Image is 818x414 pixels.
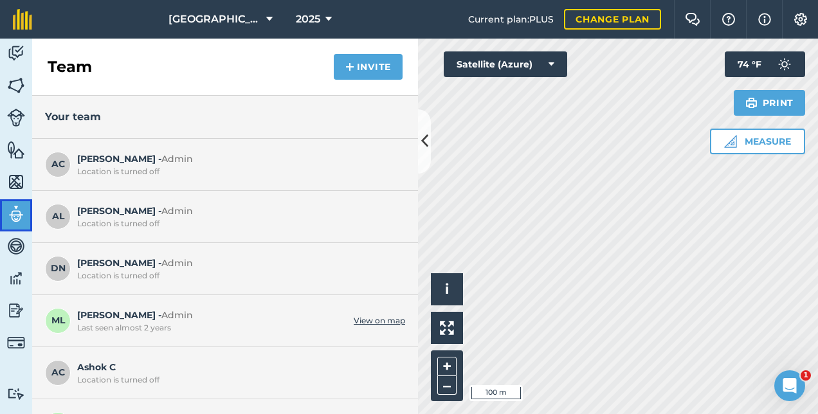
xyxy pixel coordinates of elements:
h2: Team [48,57,92,77]
button: – [437,376,457,395]
span: i [445,281,449,297]
a: View on map [354,316,405,326]
span: AC [45,360,71,386]
img: svg+xml;base64,PD94bWwgdmVyc2lvbj0iMS4wIiBlbmNvZGluZz0idXRmLTgiPz4KPCEtLSBHZW5lcmF0b3I6IEFkb2JlIE... [7,334,25,352]
span: [PERSON_NAME] - [77,152,399,176]
img: svg+xml;base64,PD94bWwgdmVyc2lvbj0iMS4wIiBlbmNvZGluZz0idXRmLTgiPz4KPCEtLSBHZW5lcmF0b3I6IEFkb2JlIE... [7,44,25,63]
img: A cog icon [793,13,808,26]
span: 74 ° F [738,51,761,77]
button: Print [734,90,806,116]
span: Admin [161,309,193,321]
img: svg+xml;base64,PHN2ZyB4bWxucz0iaHR0cDovL3d3dy53My5vcmcvMjAwMC9zdmciIHdpZHRoPSI1NiIgaGVpZ2h0PSI2MC... [7,76,25,95]
div: Location is turned off [77,166,399,177]
span: 2025 [296,12,320,27]
span: Admin [161,257,193,269]
span: [GEOGRAPHIC_DATA] [168,12,261,27]
img: svg+xml;base64,PHN2ZyB4bWxucz0iaHR0cDovL3d3dy53My5vcmcvMjAwMC9zdmciIHdpZHRoPSIxOSIgaGVpZ2h0PSIyNC... [745,95,758,111]
div: Last seen almost 2 years [77,323,347,333]
button: 74 °F [725,51,805,77]
span: Ashok C [77,360,399,384]
img: svg+xml;base64,PD94bWwgdmVyc2lvbj0iMS4wIiBlbmNvZGluZz0idXRmLTgiPz4KPCEtLSBHZW5lcmF0b3I6IEFkb2JlIE... [7,237,25,256]
button: Satellite (Azure) [444,51,567,77]
div: Location is turned off [77,271,399,281]
span: 1 [801,370,811,381]
span: ML [45,308,71,334]
img: svg+xml;base64,PD94bWwgdmVyc2lvbj0iMS4wIiBlbmNvZGluZz0idXRmLTgiPz4KPCEtLSBHZW5lcmF0b3I6IEFkb2JlIE... [772,51,797,77]
img: fieldmargin Logo [13,9,32,30]
button: + [437,357,457,376]
img: svg+xml;base64,PD94bWwgdmVyc2lvbj0iMS4wIiBlbmNvZGluZz0idXRmLTgiPz4KPCEtLSBHZW5lcmF0b3I6IEFkb2JlIE... [7,388,25,400]
img: A question mark icon [721,13,736,26]
span: [PERSON_NAME] - [77,308,347,332]
img: Two speech bubbles overlapping with the left bubble in the forefront [685,13,700,26]
span: Current plan : PLUS [468,12,554,26]
div: Location is turned off [77,219,399,229]
img: svg+xml;base64,PD94bWwgdmVyc2lvbj0iMS4wIiBlbmNvZGluZz0idXRmLTgiPz4KPCEtLSBHZW5lcmF0b3I6IEFkb2JlIE... [7,269,25,288]
img: Ruler icon [724,135,737,148]
img: svg+xml;base64,PHN2ZyB4bWxucz0iaHR0cDovL3d3dy53My5vcmcvMjAwMC9zdmciIHdpZHRoPSI1NiIgaGVpZ2h0PSI2MC... [7,140,25,159]
a: Change plan [564,9,661,30]
img: svg+xml;base64,PHN2ZyB4bWxucz0iaHR0cDovL3d3dy53My5vcmcvMjAwMC9zdmciIHdpZHRoPSI1NiIgaGVpZ2h0PSI2MC... [7,172,25,192]
button: Invite [334,54,403,80]
span: Admin [161,205,193,217]
span: DN [45,256,71,282]
span: [PERSON_NAME] - [77,256,399,280]
span: Admin [161,153,193,165]
img: svg+xml;base64,PD94bWwgdmVyc2lvbj0iMS4wIiBlbmNvZGluZz0idXRmLTgiPz4KPCEtLSBHZW5lcmF0b3I6IEFkb2JlIE... [7,109,25,127]
div: Location is turned off [77,375,399,385]
img: svg+xml;base64,PD94bWwgdmVyc2lvbj0iMS4wIiBlbmNvZGluZz0idXRmLTgiPz4KPCEtLSBHZW5lcmF0b3I6IEFkb2JlIE... [7,204,25,224]
h3: Your team [45,109,405,125]
img: svg+xml;base64,PHN2ZyB4bWxucz0iaHR0cDovL3d3dy53My5vcmcvMjAwMC9zdmciIHdpZHRoPSIxNCIgaGVpZ2h0PSIyNC... [345,59,354,75]
img: svg+xml;base64,PD94bWwgdmVyc2lvbj0iMS4wIiBlbmNvZGluZz0idXRmLTgiPz4KPCEtLSBHZW5lcmF0b3I6IEFkb2JlIE... [7,301,25,320]
span: AC [45,152,71,177]
iframe: Intercom live chat [774,370,805,401]
span: AL [45,204,71,230]
img: Four arrows, one pointing top left, one top right, one bottom right and the last bottom left [440,321,454,335]
span: [PERSON_NAME] - [77,204,399,228]
button: Measure [710,129,805,154]
button: i [431,273,463,305]
img: svg+xml;base64,PHN2ZyB4bWxucz0iaHR0cDovL3d3dy53My5vcmcvMjAwMC9zdmciIHdpZHRoPSIxNyIgaGVpZ2h0PSIxNy... [758,12,771,27]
